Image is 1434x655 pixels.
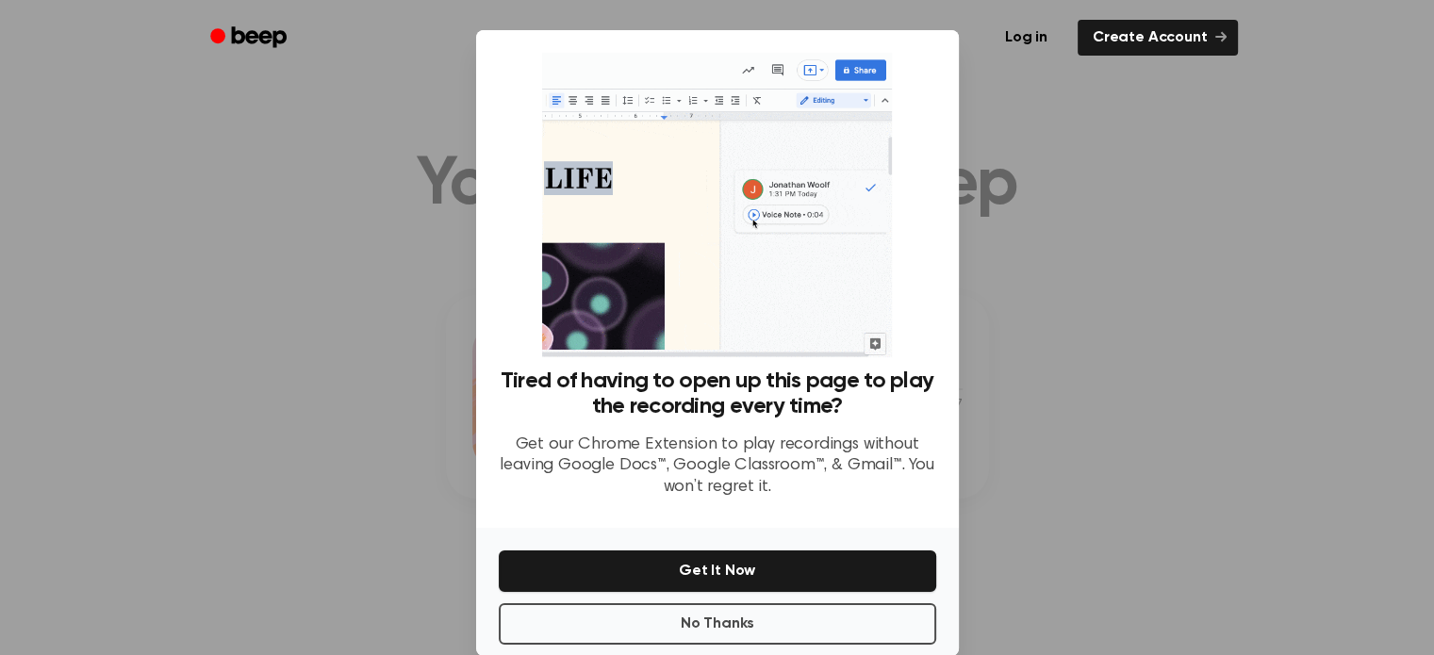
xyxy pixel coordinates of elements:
[499,434,936,499] p: Get our Chrome Extension to play recordings without leaving Google Docs™, Google Classroom™, & Gm...
[499,550,936,592] button: Get It Now
[197,20,304,57] a: Beep
[986,16,1066,59] a: Log in
[542,53,892,357] img: Beep extension in action
[499,603,936,645] button: No Thanks
[1078,20,1238,56] a: Create Account
[499,368,936,419] h3: Tired of having to open up this page to play the recording every time?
